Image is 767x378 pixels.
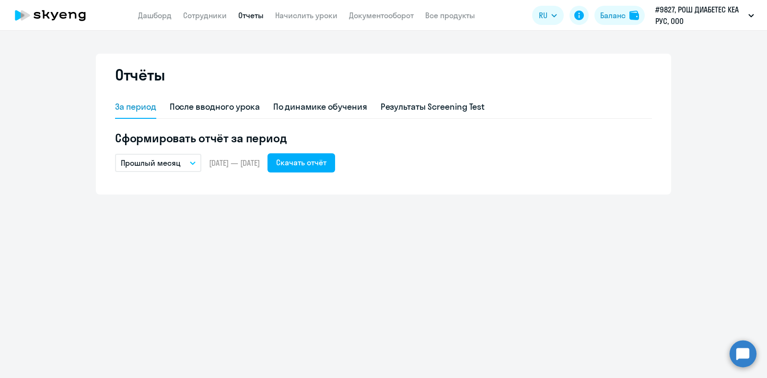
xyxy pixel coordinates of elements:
div: По динамике обучения [273,101,367,113]
button: Скачать отчёт [267,153,335,172]
p: #9827, РОШ ДИАБЕТЕС КЕА РУС, ООО [655,4,744,27]
button: #9827, РОШ ДИАБЕТЕС КЕА РУС, ООО [651,4,759,27]
div: Результаты Screening Test [381,101,485,113]
button: Балансbalance [594,6,645,25]
div: Баланс [600,10,626,21]
a: Документооборот [349,11,414,20]
img: balance [629,11,639,20]
button: RU [532,6,564,25]
a: Все продукты [425,11,475,20]
button: Прошлый месяц [115,154,201,172]
a: Начислить уроки [275,11,337,20]
a: Отчеты [238,11,264,20]
div: Скачать отчёт [276,157,326,168]
p: Прошлый месяц [121,157,181,169]
a: Сотрудники [183,11,227,20]
a: Дашборд [138,11,172,20]
h5: Сформировать отчёт за период [115,130,652,146]
div: После вводного урока [170,101,260,113]
div: За период [115,101,156,113]
h2: Отчёты [115,65,165,84]
span: RU [539,10,547,21]
span: [DATE] — [DATE] [209,158,260,168]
